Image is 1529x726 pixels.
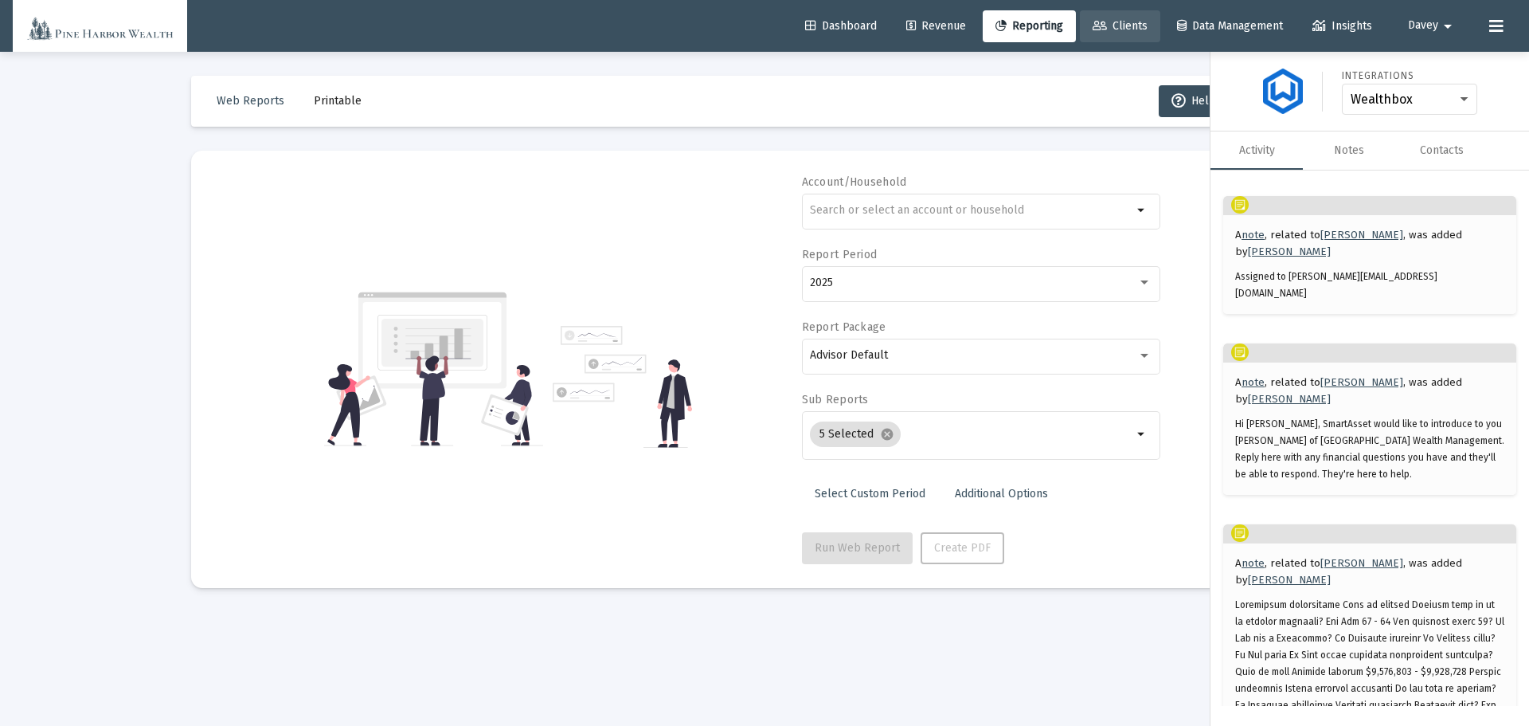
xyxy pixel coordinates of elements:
[983,10,1076,42] a: Reporting
[1389,10,1476,41] button: Davey
[1312,19,1372,33] span: Insights
[1300,10,1385,42] a: Insights
[25,10,175,42] img: Dashboard
[995,19,1063,33] span: Reporting
[1408,19,1438,33] span: Davey
[1080,10,1160,42] a: Clients
[894,10,979,42] a: Revenue
[1438,10,1457,42] mat-icon: arrow_drop_down
[1164,10,1296,42] a: Data Management
[792,10,890,42] a: Dashboard
[1093,19,1148,33] span: Clients
[906,19,966,33] span: Revenue
[805,19,877,33] span: Dashboard
[1177,19,1283,33] span: Data Management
